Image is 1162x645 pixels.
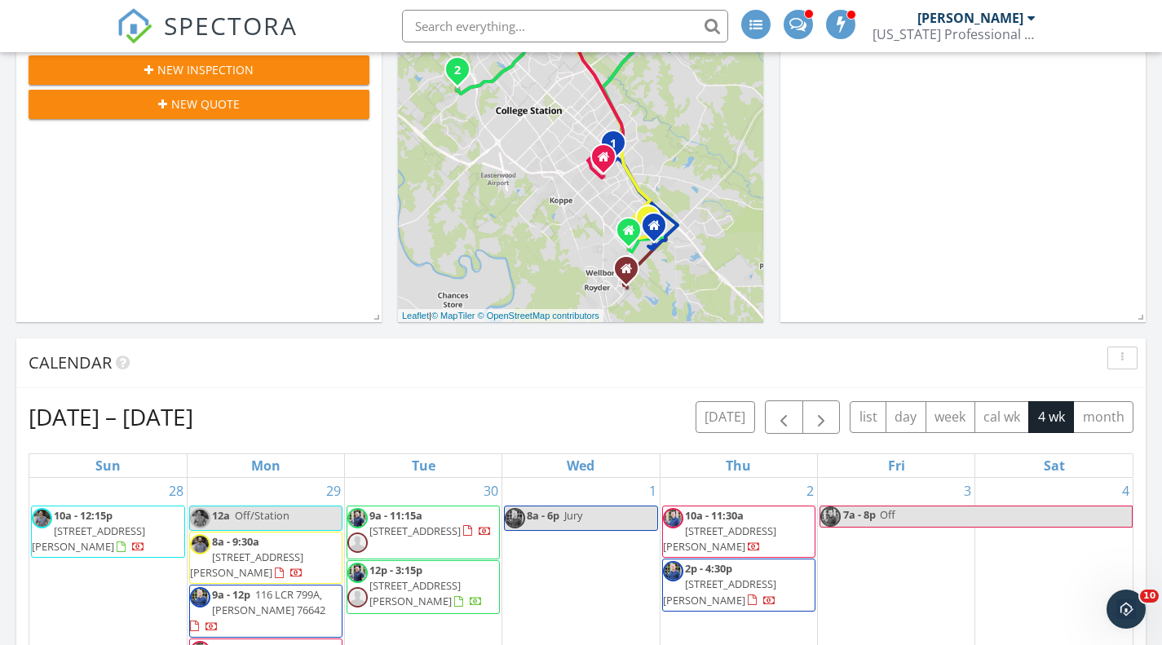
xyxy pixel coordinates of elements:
[369,563,422,577] span: 12p - 3:15p
[190,587,210,607] img: tpi_website_shots3.jpg
[527,508,559,523] span: 8a - 6p
[235,508,289,523] span: Off/Station
[926,401,975,433] button: week
[663,561,776,607] a: 2p - 4:30p [STREET_ADDRESS][PERSON_NAME]
[212,587,250,602] span: 9a - 12p
[663,508,683,528] img: tpi_website_shots7.jpg
[347,508,368,528] img: tpi_website_shots9.jpg
[457,69,467,79] div: 2023 Lola Ln, Bryan, TX 77807
[722,454,754,477] a: Thursday
[480,478,501,504] a: Go to September 30, 2025
[29,90,369,119] button: New Quote
[842,506,877,527] span: 7a - 8p
[369,508,422,523] span: 9a - 11:15a
[347,560,500,614] a: 12p - 3:15p [STREET_ADDRESS][PERSON_NAME]
[248,454,284,477] a: Monday
[369,508,492,538] a: 9a - 11:15a [STREET_ADDRESS]
[171,95,240,113] span: New Quote
[117,8,152,44] img: The Best Home Inspection Software - Spectora
[629,230,638,240] div: College Station TX 77845
[212,534,259,549] span: 8a - 9:30a
[613,143,623,152] div: 1702 Deacon Dr 201, College Station, TX 77845
[610,139,616,150] i: 1
[369,524,461,538] span: [STREET_ADDRESS]
[402,311,429,320] a: Leaflet
[563,454,598,477] a: Wednesday
[454,65,461,77] i: 2
[478,311,599,320] a: © OpenStreetMap contributors
[626,268,636,278] div: 4015 Lodge Creek, College Station TX 77845
[117,22,298,56] a: SPECTORA
[663,508,776,554] a: 10a - 11:30a [STREET_ADDRESS][PERSON_NAME]
[803,478,817,504] a: Go to October 2, 2025
[157,61,254,78] span: New Inspection
[431,311,475,320] a: © MapTiler
[369,563,483,608] a: 12p - 3:15p [STREET_ADDRESS][PERSON_NAME]
[663,577,776,607] span: [STREET_ADDRESS][PERSON_NAME]
[409,454,439,477] a: Tuesday
[402,10,728,42] input: Search everything...
[398,309,603,323] div: |
[347,506,500,559] a: 9a - 11:15a [STREET_ADDRESS]
[646,478,660,504] a: Go to October 1, 2025
[1140,590,1159,603] span: 10
[190,534,210,554] img: screen_shot_20220324_at_1.36.35_pm.png
[961,478,974,504] a: Go to October 3, 2025
[1028,401,1074,433] button: 4 wk
[765,400,803,434] button: Previous
[190,550,303,580] span: [STREET_ADDRESS][PERSON_NAME]
[189,532,342,585] a: 8a - 9:30a [STREET_ADDRESS][PERSON_NAME]
[32,524,145,554] span: [STREET_ADDRESS][PERSON_NAME]
[1040,454,1068,477] a: Saturday
[369,578,461,608] span: [STREET_ADDRESS][PERSON_NAME]
[1073,401,1133,433] button: month
[32,508,145,554] a: 10a - 12:15p [STREET_ADDRESS][PERSON_NAME]
[212,587,325,617] span: 116 LCR 799A, [PERSON_NAME] 76642
[189,585,342,638] a: 9a - 12p 116 LCR 799A, [PERSON_NAME] 76642
[850,401,886,433] button: list
[603,157,613,166] div: 1109 Santa Rita Ct, College Station TX 77845
[662,506,815,559] a: 10a - 11:30a [STREET_ADDRESS][PERSON_NAME]
[802,400,841,434] button: Next
[564,508,582,523] span: Jury
[29,351,112,373] span: Calendar
[873,26,1036,42] div: Texas Professional Inspections
[880,507,895,522] span: Off
[662,559,815,612] a: 2p - 4:30p [STREET_ADDRESS][PERSON_NAME]
[190,534,303,580] a: 8a - 9:30a [STREET_ADDRESS][PERSON_NAME]
[190,508,210,528] img: 3360318758c244379e928990402e11bb.jpeg
[92,454,124,477] a: Sunday
[347,563,368,583] img: tpi_website_shots9.jpg
[974,401,1030,433] button: cal wk
[663,524,776,554] span: [STREET_ADDRESS][PERSON_NAME]
[29,400,193,433] h2: [DATE] – [DATE]
[886,401,926,433] button: day
[166,478,187,504] a: Go to September 28, 2025
[347,587,368,607] img: default-user-f0147aede5fd5fa78ca7ade42f37bd4542148d508eef1c3d3ea960f66861d68b.jpg
[685,561,732,576] span: 2p - 4:30p
[164,8,298,42] span: SPECTORA
[29,55,369,85] button: New Inspection
[212,508,230,523] span: 12a
[32,508,52,528] img: 3360318758c244379e928990402e11bb.jpeg
[54,508,113,523] span: 10a - 12:15p
[1119,478,1133,504] a: Go to October 4, 2025
[31,506,185,559] a: 10a - 12:15p [STREET_ADDRESS][PERSON_NAME]
[696,401,755,433] button: [DATE]
[820,506,841,527] img: tpi_website_shots7.jpg
[663,561,683,581] img: tpi_website_shots3.jpg
[190,587,325,633] a: 9a - 12p 116 LCR 799A, [PERSON_NAME] 76642
[1107,590,1146,629] iframe: Intercom live chat
[885,454,908,477] a: Friday
[505,508,525,528] img: tpi_website_shots3.jpg
[347,532,368,553] img: default-user-f0147aede5fd5fa78ca7ade42f37bd4542148d508eef1c3d3ea960f66861d68b.jpg
[323,478,344,504] a: Go to September 29, 2025
[685,508,744,523] span: 10a - 11:30a
[654,225,664,235] div: College Station TX 77845
[917,10,1023,26] div: [PERSON_NAME]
